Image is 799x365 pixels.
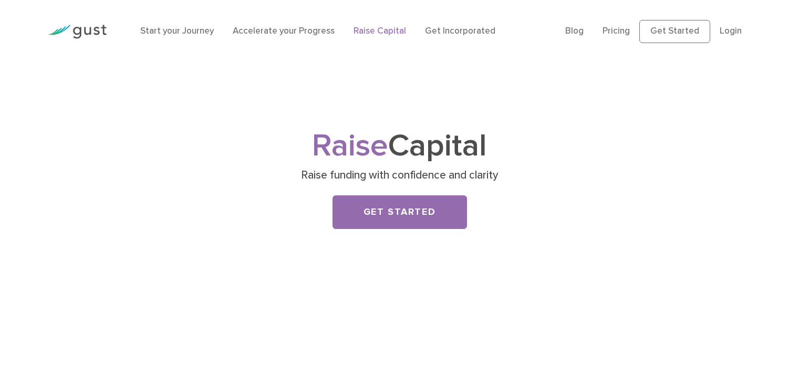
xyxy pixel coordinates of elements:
[425,26,495,36] a: Get Incorporated
[565,26,584,36] a: Blog
[196,168,603,183] p: Raise funding with confidence and clarity
[333,195,467,229] a: Get Started
[720,26,742,36] a: Login
[48,25,107,39] img: Gust Logo
[639,20,710,43] a: Get Started
[233,26,335,36] a: Accelerate your Progress
[192,132,607,161] h1: Capital
[140,26,214,36] a: Start your Journey
[354,26,406,36] a: Raise Capital
[312,127,388,164] span: Raise
[603,26,630,36] a: Pricing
